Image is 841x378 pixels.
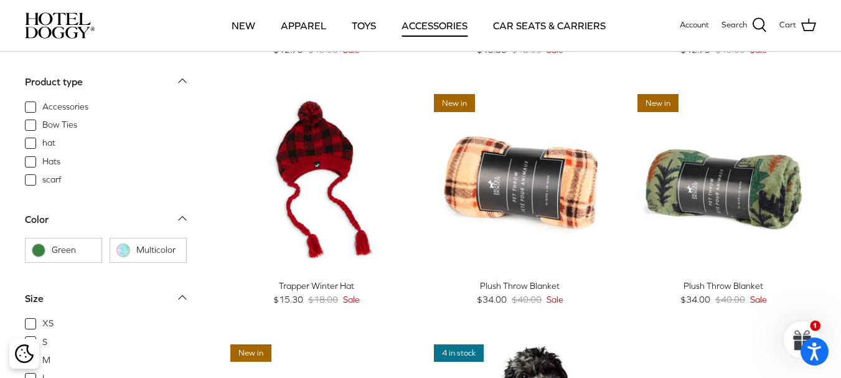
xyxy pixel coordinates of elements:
[15,344,34,363] img: Cookie policy
[42,336,47,348] span: S
[308,293,338,306] span: $18.00
[428,88,613,273] a: Plush Throw Blanket
[25,212,49,228] div: Color
[42,101,88,113] span: Accessories
[42,156,60,168] span: Hats
[680,20,709,29] span: Account
[270,4,337,47] a: APPAREL
[9,339,39,369] div: Cookie policy
[185,4,652,47] div: Primary navigation
[224,88,409,273] a: Trapper Winter Hat
[230,94,275,112] span: 15% off
[547,293,563,306] span: Sale
[25,74,83,90] div: Product type
[25,12,95,39] img: hoteldoggycom
[390,4,479,47] a: ACCESSORIES
[25,291,44,307] div: Size
[477,293,507,306] span: $34.00
[42,318,54,330] span: XS
[715,293,745,306] span: $40.00
[341,4,387,47] a: TOYS
[428,279,613,293] div: Plush Throw Blanket
[631,88,816,273] a: Plush Throw Blanket
[721,19,747,32] span: Search
[721,17,767,34] a: Search
[779,17,816,34] a: Cart
[42,354,50,367] span: M
[482,4,617,47] a: CAR SEATS & CARRIERS
[434,94,475,112] span: New in
[750,293,767,306] span: Sale
[428,279,613,307] a: Plush Throw Blanket $34.00 $40.00 Sale
[680,293,710,306] span: $34.00
[136,244,180,257] span: Multicolor
[631,279,816,293] div: Plush Throw Blanket
[512,293,542,306] span: $40.00
[42,119,77,131] span: Bow Ties
[224,279,409,293] div: Trapper Winter Hat
[631,279,816,307] a: Plush Throw Blanket $34.00 $40.00 Sale
[52,244,95,257] span: Green
[25,72,187,100] a: Product type
[680,19,709,32] a: Account
[220,4,266,47] a: NEW
[273,293,303,306] span: $15.30
[779,19,796,32] span: Cart
[343,293,360,306] span: Sale
[42,137,55,149] span: hat
[434,344,484,362] span: 4 in stock
[25,289,187,317] a: Size
[224,279,409,307] a: Trapper Winter Hat $15.30 $18.00 Sale
[13,343,35,365] button: Cookie policy
[637,94,679,112] span: New in
[42,174,62,186] span: scarf
[25,210,187,238] a: Color
[230,344,271,362] span: New in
